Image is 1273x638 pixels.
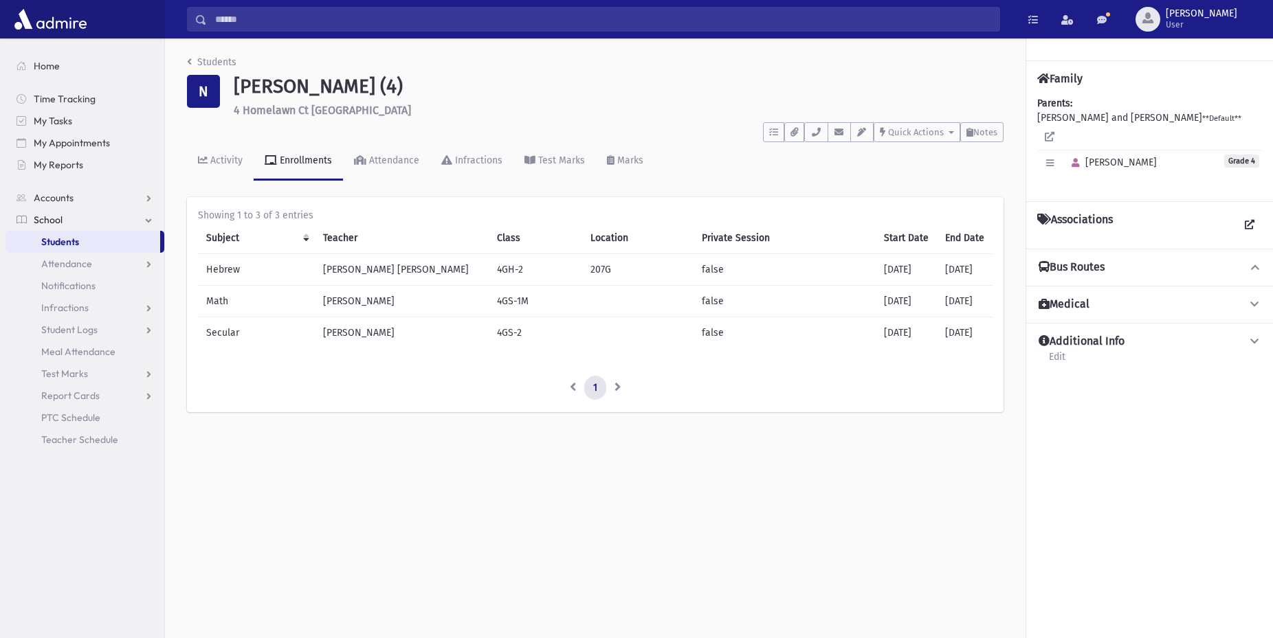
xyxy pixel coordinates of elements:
[937,223,993,254] th: End Date
[694,223,876,254] th: Private Session
[234,75,1004,98] h1: [PERSON_NAME] (4)
[876,223,937,254] th: Start Date
[888,127,944,137] span: Quick Actions
[1037,98,1072,109] b: Parents:
[5,55,164,77] a: Home
[5,363,164,385] a: Test Marks
[366,155,419,166] div: Attendance
[198,208,993,223] div: Showing 1 to 3 of 3 entries
[876,317,937,348] td: [DATE]
[207,7,999,32] input: Search
[960,122,1004,142] button: Notes
[513,142,596,181] a: Test Marks
[198,223,315,254] th: Subject
[489,253,582,285] td: 4GH-2
[694,317,876,348] td: false
[489,285,582,317] td: 4GS-1M
[198,317,315,348] td: Secular
[5,341,164,363] a: Meal Attendance
[41,389,100,402] span: Report Cards
[5,297,164,319] a: Infractions
[1037,334,1262,349] button: Additional Info
[315,223,489,254] th: Teacher
[1037,72,1083,85] h4: Family
[1237,213,1262,238] a: View all Associations
[34,115,72,127] span: My Tasks
[1037,96,1262,190] div: [PERSON_NAME] and [PERSON_NAME]
[41,280,96,292] span: Notifications
[1065,157,1157,168] span: [PERSON_NAME]
[11,5,90,33] img: AdmirePro
[5,187,164,209] a: Accounts
[1166,19,1237,30] span: User
[937,317,993,348] td: [DATE]
[874,122,960,142] button: Quick Actions
[615,155,643,166] div: Marks
[187,55,236,75] nav: breadcrumb
[489,317,582,348] td: 4GS-2
[34,214,63,226] span: School
[34,93,96,105] span: Time Tracking
[41,323,98,336] span: Student Logs
[198,253,315,285] td: Hebrew
[535,155,585,166] div: Test Marks
[34,137,110,149] span: My Appointments
[1039,297,1089,312] h4: Medical
[430,142,513,181] a: Infractions
[1037,260,1262,275] button: Bus Routes
[694,285,876,317] td: false
[315,317,489,348] td: [PERSON_NAME]
[343,142,430,181] a: Attendance
[1224,155,1259,168] span: Grade 4
[41,367,88,380] span: Test Marks
[5,110,164,132] a: My Tasks
[34,192,74,204] span: Accounts
[315,253,489,285] td: [PERSON_NAME] [PERSON_NAME]
[254,142,343,181] a: Enrollments
[315,285,489,317] td: [PERSON_NAME]
[5,132,164,154] a: My Appointments
[937,285,993,317] td: [DATE]
[1037,213,1113,238] h4: Associations
[937,253,993,285] td: [DATE]
[34,159,83,171] span: My Reports
[41,301,89,314] span: Infractions
[1039,334,1125,349] h4: Additional Info
[41,258,92,270] span: Attendance
[41,236,79,248] span: Students
[41,411,100,424] span: PTC Schedule
[1166,8,1237,19] span: [PERSON_NAME]
[41,433,118,446] span: Teacher Schedule
[5,154,164,176] a: My Reports
[5,209,164,231] a: School
[582,253,694,285] td: 207G
[452,155,502,166] div: Infractions
[694,253,876,285] td: false
[5,407,164,429] a: PTC Schedule
[5,319,164,341] a: Student Logs
[277,155,332,166] div: Enrollments
[198,285,315,317] td: Math
[5,275,164,297] a: Notifications
[34,60,60,72] span: Home
[1037,297,1262,312] button: Medical
[187,56,236,68] a: Students
[582,223,694,254] th: Location
[208,155,243,166] div: Activity
[1039,260,1105,275] h4: Bus Routes
[1048,349,1066,374] a: Edit
[5,231,160,253] a: Students
[5,253,164,275] a: Attendance
[5,385,164,407] a: Report Cards
[41,345,115,358] span: Meal Attendance
[5,429,164,451] a: Teacher Schedule
[5,88,164,110] a: Time Tracking
[876,285,937,317] td: [DATE]
[596,142,654,181] a: Marks
[234,104,1004,117] h6: 4 Homelawn Ct [GEOGRAPHIC_DATA]
[584,376,606,400] a: 1
[876,253,937,285] td: [DATE]
[489,223,582,254] th: Class
[187,142,254,181] a: Activity
[973,127,997,137] span: Notes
